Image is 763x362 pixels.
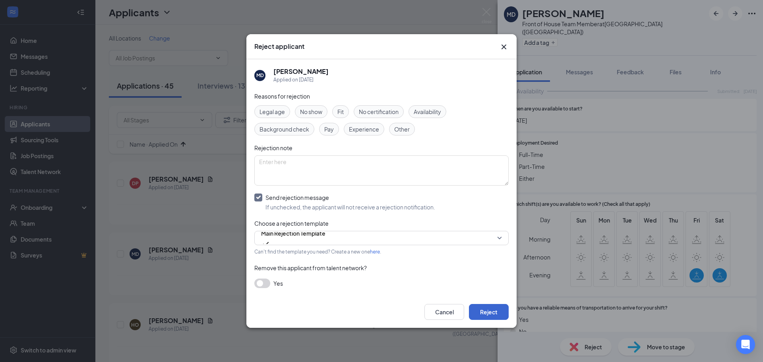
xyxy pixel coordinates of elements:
div: Applied on [DATE] [273,76,329,84]
span: Rejection note [254,144,292,151]
div: MD [256,72,264,79]
button: Cancel [424,304,464,320]
svg: Cross [499,42,509,52]
span: Remove this applicant from talent network? [254,264,367,271]
button: Reject [469,304,509,320]
span: Reasons for rejection [254,93,310,100]
button: Close [499,42,509,52]
span: Yes [273,279,283,288]
span: Can't find the template you need? Create a new one . [254,249,381,255]
span: Availability [414,107,441,116]
svg: Checkmark [261,239,271,249]
span: No show [300,107,322,116]
span: Other [394,125,410,134]
a: here [370,249,380,255]
h3: Reject applicant [254,42,304,51]
h5: [PERSON_NAME] [273,67,329,76]
span: Pay [324,125,334,134]
span: No certification [359,107,399,116]
div: Open Intercom Messenger [736,335,755,354]
span: Fit [337,107,344,116]
span: Main Rejection Template [261,227,325,239]
span: Legal age [259,107,285,116]
span: Background check [259,125,309,134]
span: Choose a rejection template [254,220,329,227]
span: Experience [349,125,379,134]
